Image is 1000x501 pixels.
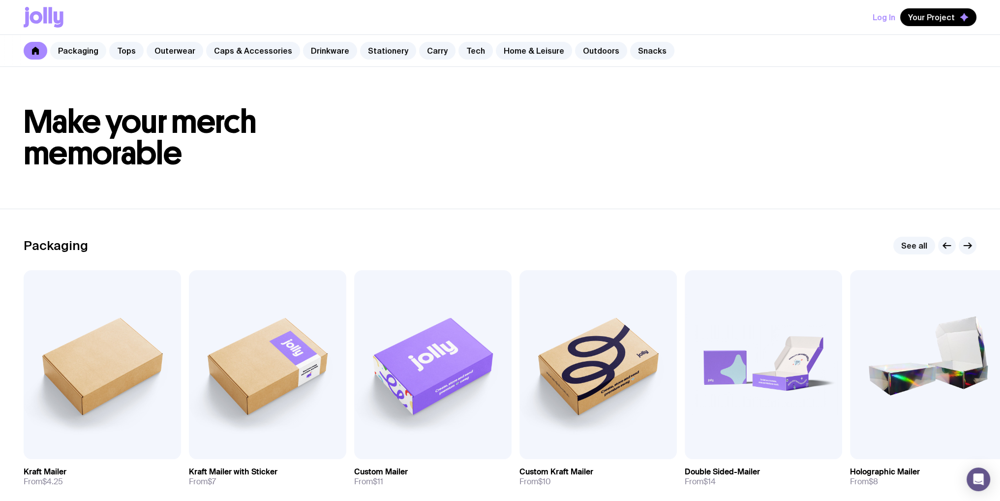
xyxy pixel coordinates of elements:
[42,476,63,487] span: $4.25
[189,459,346,495] a: Kraft Mailer with StickerFrom$7
[24,477,63,487] span: From
[850,467,920,477] h3: Holographic Mailer
[354,477,383,487] span: From
[575,42,627,60] a: Outdoors
[519,467,593,477] h3: Custom Kraft Mailer
[873,8,895,26] button: Log In
[189,477,216,487] span: From
[519,459,677,495] a: Custom Kraft MailerFrom$10
[24,102,256,173] span: Make your merch memorable
[496,42,572,60] a: Home & Leisure
[303,42,357,60] a: Drinkware
[869,476,878,487] span: $8
[354,467,408,477] h3: Custom Mailer
[519,477,551,487] span: From
[630,42,674,60] a: Snacks
[189,467,277,477] h3: Kraft Mailer with Sticker
[908,12,955,22] span: Your Project
[685,467,760,477] h3: Double Sided-Mailer
[24,459,181,495] a: Kraft MailerFrom$4.25
[109,42,144,60] a: Tops
[373,476,383,487] span: $11
[419,42,455,60] a: Carry
[850,477,878,487] span: From
[703,476,716,487] span: $14
[685,459,842,495] a: Double Sided-MailerFrom$14
[538,476,551,487] span: $10
[360,42,416,60] a: Stationery
[24,467,66,477] h3: Kraft Mailer
[967,468,990,491] div: Open Intercom Messenger
[208,476,216,487] span: $7
[147,42,203,60] a: Outerwear
[893,237,935,254] a: See all
[900,8,976,26] button: Your Project
[354,459,512,495] a: Custom MailerFrom$11
[50,42,106,60] a: Packaging
[24,238,88,253] h2: Packaging
[685,477,716,487] span: From
[458,42,493,60] a: Tech
[206,42,300,60] a: Caps & Accessories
